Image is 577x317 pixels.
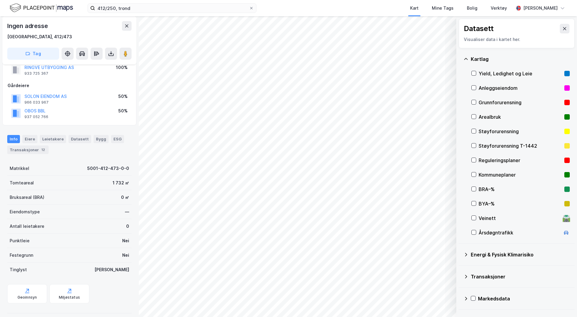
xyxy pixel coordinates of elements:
[410,5,419,12] div: Kart
[24,71,48,76] div: 933 725 367
[479,171,562,178] div: Kommuneplaner
[471,55,570,63] div: Kartlag
[7,146,49,154] div: Transaksjoner
[10,252,33,259] div: Festegrunn
[18,295,37,300] div: Geoinnsyn
[40,147,46,153] div: 12
[479,142,562,149] div: Støyforurensning T-1442
[491,5,507,12] div: Verktøy
[479,229,560,236] div: Årsdøgntrafikk
[126,223,129,230] div: 0
[113,179,129,187] div: 1 732 ㎡
[479,99,562,106] div: Grunnforurensning
[464,24,494,33] div: Datasett
[7,33,72,40] div: [GEOGRAPHIC_DATA], 412/473
[122,252,129,259] div: Nei
[479,186,562,193] div: BRA–%
[94,135,109,143] div: Bygg
[118,107,128,115] div: 50%
[10,194,44,201] div: Bruksareal (BRA)
[7,21,49,31] div: Ingen adresse
[111,135,124,143] div: ESG
[94,266,129,273] div: [PERSON_NAME]
[59,295,80,300] div: Miljøstatus
[547,288,577,317] iframe: Chat Widget
[471,273,570,280] div: Transaksjoner
[116,64,128,71] div: 100%
[464,36,569,43] div: Visualiser data i kartet her.
[547,288,577,317] div: Kontrollprogram for chat
[7,48,59,60] button: Tag
[479,200,562,207] div: BYA–%
[87,165,129,172] div: 5001-412-473-0-0
[24,115,48,119] div: 937 052 766
[467,5,477,12] div: Bolig
[8,82,131,89] div: Gårdeiere
[523,5,558,12] div: [PERSON_NAME]
[24,100,49,105] div: 966 033 967
[40,135,66,143] div: Leietakere
[479,113,562,121] div: Arealbruk
[121,194,129,201] div: 0 ㎡
[478,295,570,302] div: Markedsdata
[10,266,27,273] div: Tinglyst
[118,93,128,100] div: 50%
[122,237,129,244] div: Nei
[471,251,570,258] div: Energi & Fysisk Klimarisiko
[10,223,44,230] div: Antall leietakere
[479,70,562,77] div: Yield, Ledighet og Leie
[562,214,570,222] div: 🛣️
[432,5,454,12] div: Mine Tags
[10,208,40,215] div: Eiendomstype
[125,208,129,215] div: —
[479,157,562,164] div: Reguleringsplaner
[10,237,30,244] div: Punktleie
[95,4,249,13] input: Søk på adresse, matrikkel, gårdeiere, leietakere eller personer
[10,179,34,187] div: Tomteareal
[479,128,562,135] div: Støyforurensning
[69,135,91,143] div: Datasett
[10,3,73,13] img: logo.f888ab2527a4732fd821a326f86c7f29.svg
[479,84,562,92] div: Anleggseiendom
[7,135,20,143] div: Info
[22,135,37,143] div: Eiere
[479,215,560,222] div: Veinett
[10,165,29,172] div: Matrikkel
